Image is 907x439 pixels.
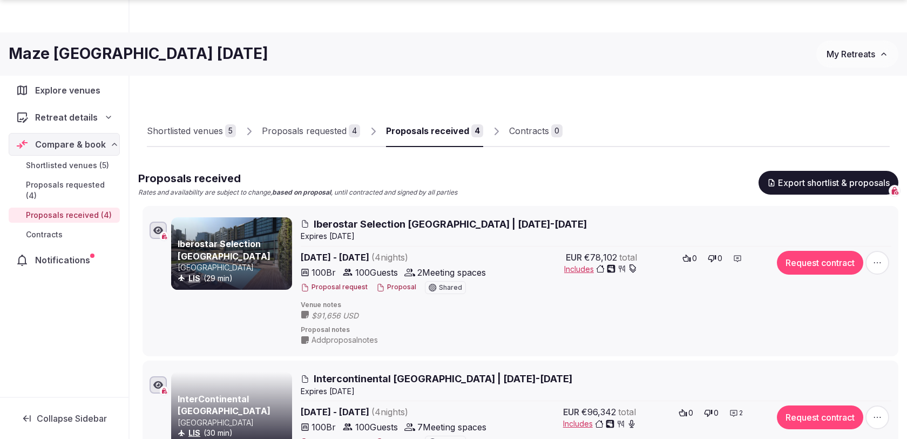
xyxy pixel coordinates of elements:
a: LIS [188,428,200,437]
button: Includes [564,264,637,275]
span: 100 Guests [355,266,398,279]
span: Iberostar Selection [GEOGRAPHIC_DATA] | [DATE]-[DATE] [314,217,587,231]
span: €96,342 [581,405,616,418]
span: Contracts [26,229,63,240]
button: 0 [701,405,722,421]
span: ( 4 night s ) [371,407,408,417]
button: 0 [705,251,726,266]
p: [GEOGRAPHIC_DATA] [178,262,290,273]
a: Proposals requested4 [262,116,360,147]
span: €78,102 [584,251,617,264]
div: Expire s [DATE] [301,386,891,397]
a: LIS [188,274,200,283]
strong: based on proposal [272,188,331,196]
span: 0 [692,253,697,264]
span: 7 Meeting spaces [417,421,486,434]
a: Shortlisted venues (5) [9,158,120,173]
button: LIS [188,428,200,438]
div: 4 [471,124,483,137]
span: Shared [439,284,462,291]
span: Notifications [35,254,94,267]
button: Collapse Sidebar [9,407,120,430]
a: Shortlisted venues5 [147,116,236,147]
a: Contracts [9,227,120,242]
span: Proposals requested (4) [26,179,116,201]
span: 2 Meeting spaces [417,266,486,279]
span: Proposal notes [301,325,891,335]
a: Proposals received4 [386,116,483,147]
button: My Retreats [816,41,898,68]
span: Intercontinental [GEOGRAPHIC_DATA] | [DATE]-[DATE] [314,372,572,385]
span: Venue notes [301,301,891,310]
span: 100 Br [312,266,336,279]
a: Proposals requested (4) [9,177,120,203]
span: Compare & book [35,138,106,151]
button: Request contract [777,251,863,275]
div: (30 min) [178,428,290,438]
span: 0 [714,408,719,418]
button: Proposal request [301,283,368,292]
span: 0 [688,408,693,418]
span: Add proposal notes [312,335,378,345]
span: Shortlisted venues (5) [26,160,109,171]
span: [DATE] - [DATE] [301,251,491,264]
div: Expire s [DATE] [301,231,891,242]
span: ( 4 night s ) [371,252,408,263]
span: EUR [563,405,579,418]
button: 0 [679,251,700,266]
span: [DATE] - [DATE] [301,405,491,418]
div: (29 min) [178,273,290,284]
span: Retreat details [35,111,98,124]
div: Proposals requested [262,124,347,137]
span: total [619,251,637,264]
h2: Proposals received [138,171,457,186]
span: $91,656 USD [312,310,380,321]
span: 0 [718,253,722,264]
a: Proposals received (4) [9,208,120,223]
button: Request contract [777,405,863,429]
a: Notifications [9,249,120,271]
div: Contracts [509,124,549,137]
span: 100 Guests [355,421,398,434]
span: total [618,405,636,418]
button: Export shortlist & proposals [759,171,898,195]
button: 0 [675,405,696,421]
span: Proposals received (4) [26,210,112,221]
span: My Retreats [827,49,875,59]
div: 0 [551,124,563,137]
div: Proposals received [386,124,469,137]
button: Includes [563,418,636,429]
h1: Maze [GEOGRAPHIC_DATA] [DATE] [9,43,268,64]
span: EUR [566,251,582,264]
a: Contracts0 [509,116,563,147]
p: [GEOGRAPHIC_DATA] [178,417,290,428]
span: Collapse Sidebar [37,413,107,424]
button: Proposal [376,283,416,292]
div: Shortlisted venues [147,124,223,137]
button: LIS [188,273,200,284]
a: Explore venues [9,79,120,102]
span: 2 [739,409,743,418]
div: 4 [349,124,360,137]
div: 5 [225,124,236,137]
a: Iberostar Selection [GEOGRAPHIC_DATA] [178,238,270,261]
span: Explore venues [35,84,105,97]
span: 100 Br [312,421,336,434]
p: Rates and availability are subject to change, , until contracted and signed by all parties [138,188,457,197]
a: InterContinental [GEOGRAPHIC_DATA] [178,394,270,416]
